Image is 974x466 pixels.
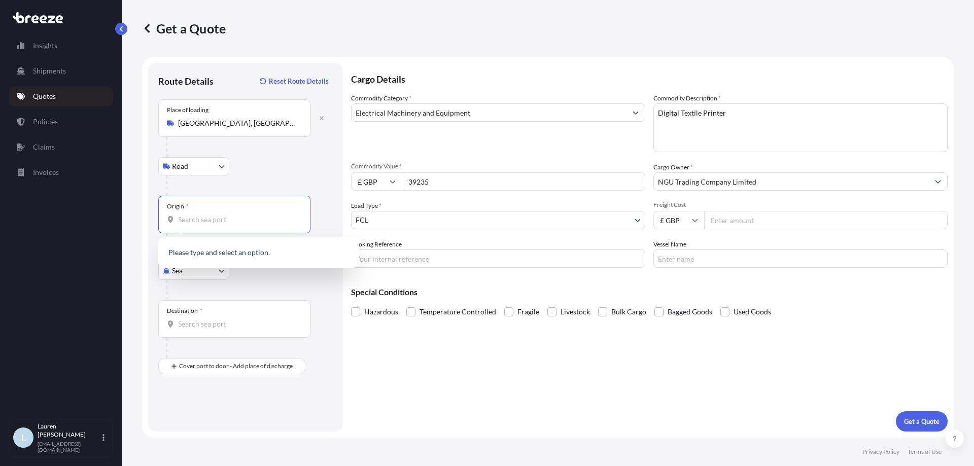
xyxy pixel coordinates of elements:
div: Origin [167,202,189,210]
span: Sea [172,266,183,276]
input: Place of loading [178,118,298,128]
p: Lauren [PERSON_NAME] [38,422,100,439]
p: Special Conditions [351,288,948,296]
input: Your internal reference [351,249,645,268]
button: Select transport [158,262,229,280]
span: Commodity Value [351,162,645,170]
input: Enter amount [704,211,948,229]
input: Type amount [402,172,645,191]
span: Hazardous [364,304,398,319]
div: Destination [167,307,202,315]
p: Get a Quote [142,20,226,37]
input: Full name [654,172,929,191]
input: Destination [178,319,298,329]
p: Route Details [158,75,214,87]
span: Livestock [561,304,590,319]
p: Claims [33,142,55,152]
p: Please type and select an option. [162,241,355,264]
span: Temperature Controlled [420,304,496,319]
input: Enter name [653,249,948,268]
span: Used Goods [734,304,771,319]
span: Load Type [351,201,381,211]
p: Cargo Details [351,63,948,93]
p: Terms of Use [908,448,942,456]
label: Commodity Description [653,93,721,103]
button: Select transport [158,157,229,175]
label: Booking Reference [351,239,402,249]
label: Vessel Name [653,239,686,249]
p: Get a Quote [904,416,940,426]
label: Commodity Category [351,93,411,103]
p: Policies [33,117,58,127]
p: Quotes [33,91,56,101]
p: Shipments [33,66,66,76]
p: Insights [33,41,57,51]
button: Show suggestions [929,172,947,191]
p: Invoices [33,167,59,177]
label: Cargo Owner [653,162,693,172]
p: Reset Route Details [269,76,329,86]
input: Select a commodity type [352,103,627,122]
span: L [21,433,26,443]
span: Freight Cost [653,201,948,209]
input: Origin [178,214,298,225]
span: Cover port to door - Add place of discharge [179,361,293,371]
span: FCL [356,215,368,225]
p: [EMAIL_ADDRESS][DOMAIN_NAME] [38,441,100,453]
p: Privacy Policy [862,448,899,456]
span: Road [172,161,188,171]
span: Bagged Goods [668,304,712,319]
div: Place of loading [167,106,208,114]
span: Fragile [517,304,539,319]
span: Bulk Cargo [611,304,646,319]
div: Show suggestions [158,237,359,268]
button: Show suggestions [627,103,645,122]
